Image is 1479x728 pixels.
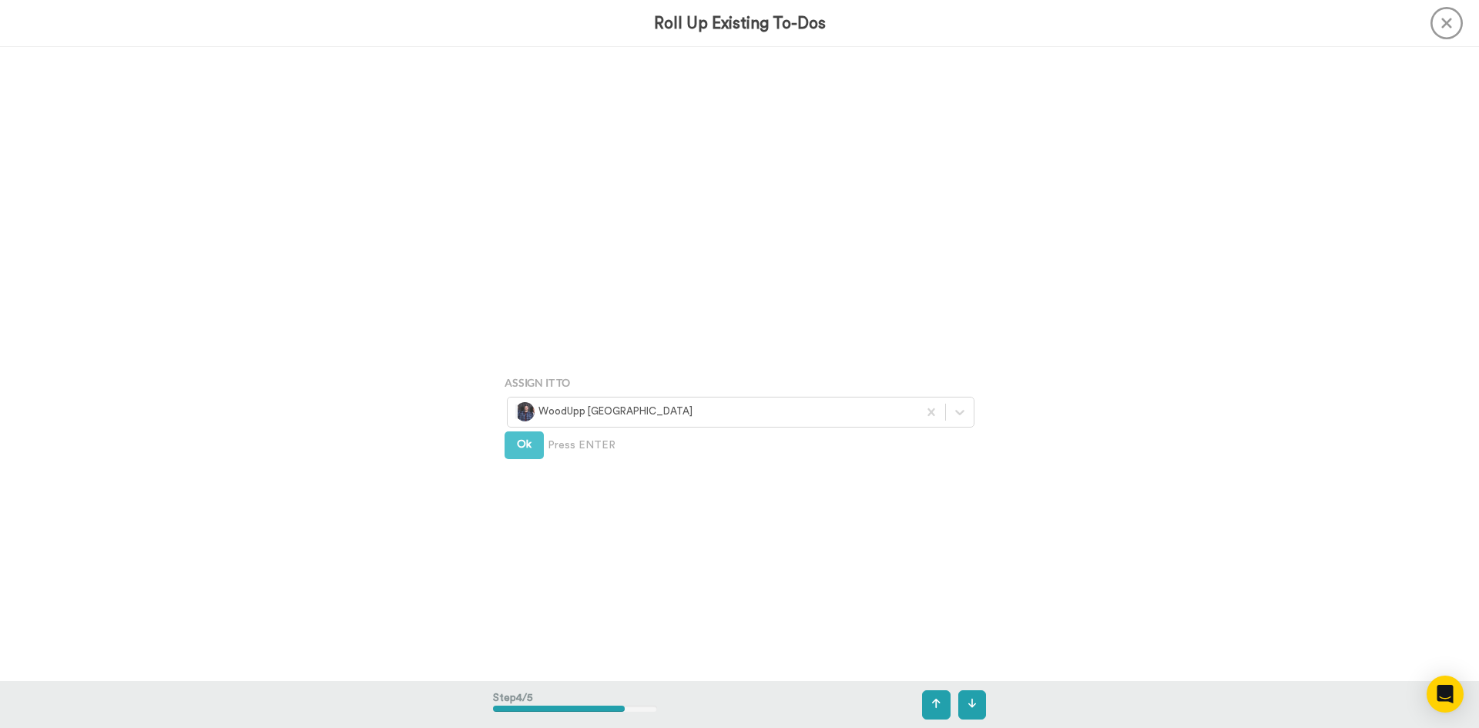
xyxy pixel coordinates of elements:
h4: Assign It To [505,377,974,388]
img: 66546940-14f6-4e07-b061-0f64fbfd6493-1589472754.jpg [515,402,535,421]
h3: Roll Up Existing To-Dos [654,15,826,32]
div: Open Intercom Messenger [1427,676,1464,713]
span: Press ENTER [548,438,615,453]
span: Ok [517,439,532,450]
div: WoodUpp [GEOGRAPHIC_DATA] [515,402,910,421]
div: Step 4 / 5 [493,683,657,727]
button: Ok [505,431,544,459]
